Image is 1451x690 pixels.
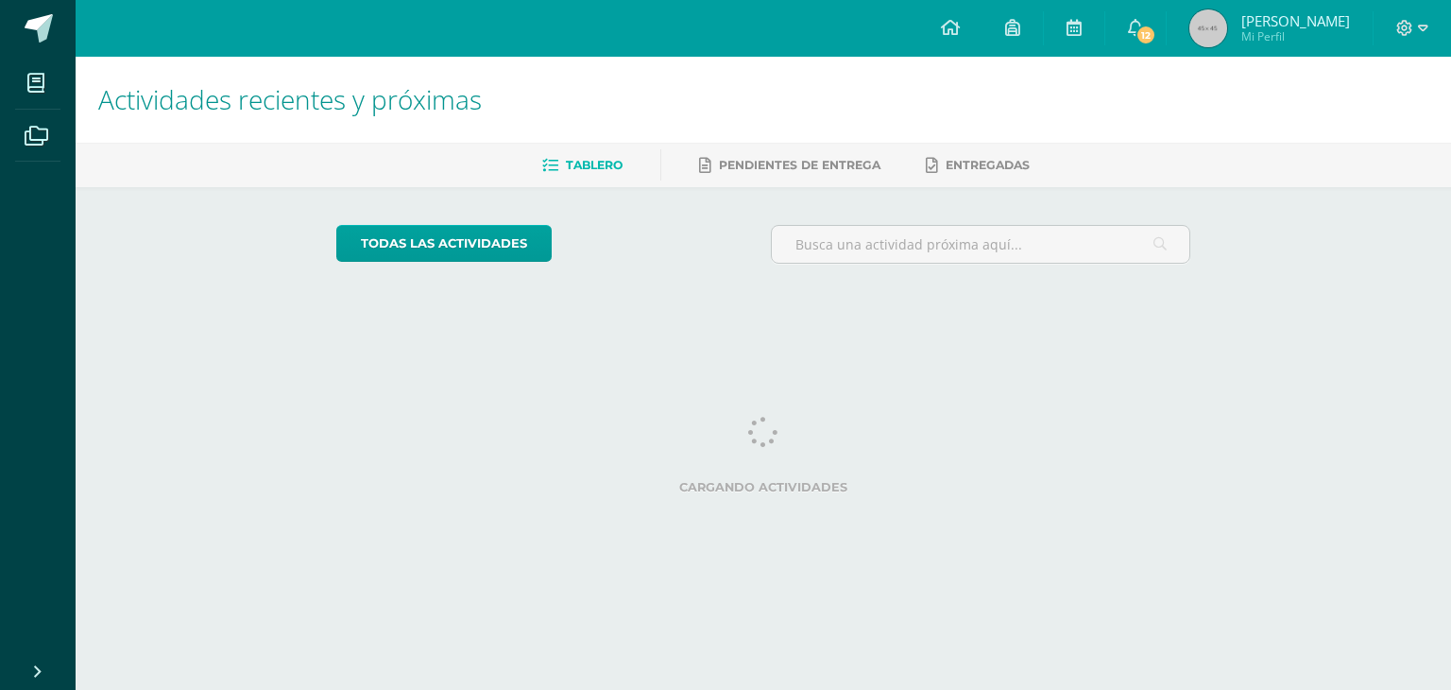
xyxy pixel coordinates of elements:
[946,158,1030,172] span: Entregadas
[566,158,623,172] span: Tablero
[542,150,623,181] a: Tablero
[336,225,552,262] a: todas las Actividades
[1241,28,1350,44] span: Mi Perfil
[772,226,1190,263] input: Busca una actividad próxima aquí...
[926,150,1030,181] a: Entregadas
[1241,11,1350,30] span: [PERSON_NAME]
[1189,9,1227,47] img: 45x45
[699,150,880,181] a: Pendientes de entrega
[336,480,1191,494] label: Cargando actividades
[98,81,482,117] span: Actividades recientes y próximas
[719,158,880,172] span: Pendientes de entrega
[1135,25,1156,45] span: 12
